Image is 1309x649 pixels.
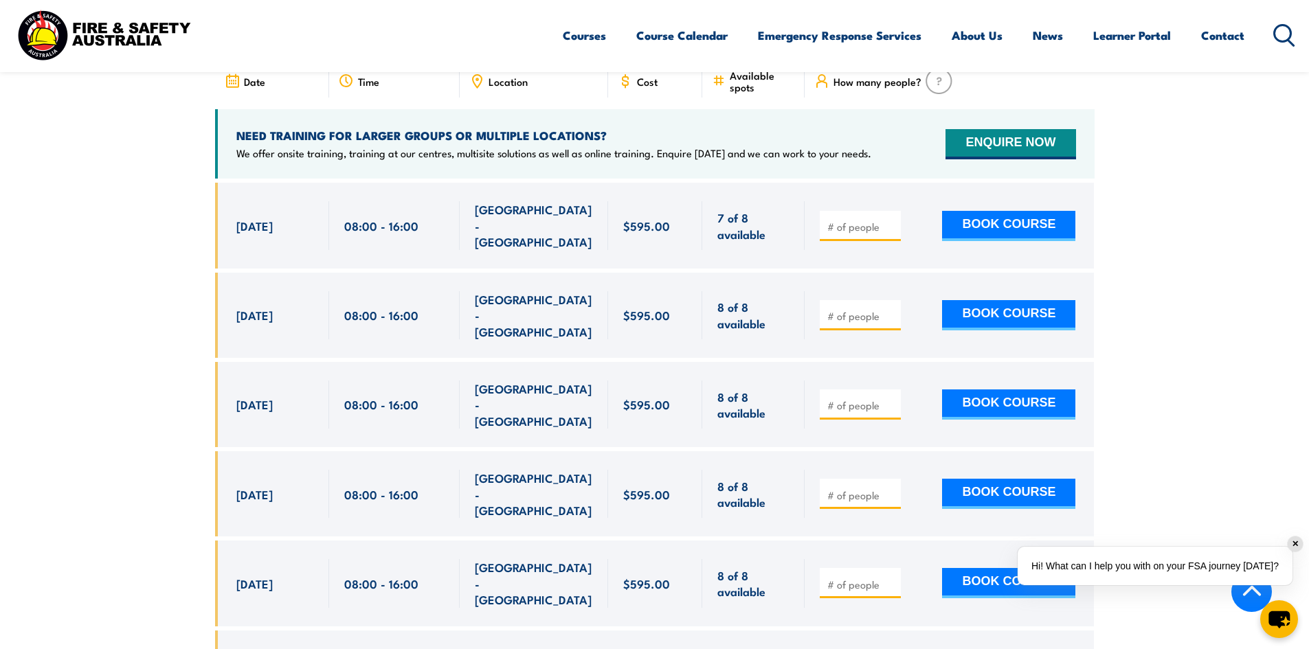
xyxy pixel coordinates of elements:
[827,578,896,591] input: # of people
[236,218,273,234] span: [DATE]
[758,17,921,54] a: Emergency Response Services
[1260,600,1298,638] button: chat-button
[344,396,418,412] span: 08:00 - 16:00
[1018,547,1293,585] div: Hi! What can I help you with on your FSA journey [DATE]?
[358,76,379,87] span: Time
[244,76,265,87] span: Date
[475,201,593,249] span: [GEOGRAPHIC_DATA] - [GEOGRAPHIC_DATA]
[833,76,921,87] span: How many people?
[623,307,670,323] span: $595.00
[475,380,593,429] span: [GEOGRAPHIC_DATA] - [GEOGRAPHIC_DATA]
[236,307,273,323] span: [DATE]
[827,398,896,412] input: # of people
[827,488,896,502] input: # of people
[942,479,1075,509] button: BOOK COURSE
[717,209,790,242] span: 7 of 8 available
[623,576,670,591] span: $595.00
[942,300,1075,330] button: BOOK COURSE
[344,307,418,323] span: 08:00 - 16:00
[1093,17,1171,54] a: Learner Portal
[489,76,528,87] span: Location
[563,17,606,54] a: Courses
[717,299,790,331] span: 8 of 8 available
[1033,17,1063,54] a: News
[475,470,593,518] span: [GEOGRAPHIC_DATA] - [GEOGRAPHIC_DATA]
[827,220,896,234] input: # of people
[344,486,418,502] span: 08:00 - 16:00
[730,69,795,93] span: Available spots
[942,211,1075,241] button: BOOK COURSE
[636,17,728,54] a: Course Calendar
[946,129,1075,159] button: ENQUIRE NOW
[236,396,273,412] span: [DATE]
[623,396,670,412] span: $595.00
[475,559,593,607] span: [GEOGRAPHIC_DATA] - [GEOGRAPHIC_DATA]
[717,478,790,510] span: 8 of 8 available
[637,76,658,87] span: Cost
[236,486,273,502] span: [DATE]
[717,567,790,600] span: 8 of 8 available
[1288,536,1303,551] div: ✕
[344,576,418,591] span: 08:00 - 16:00
[952,17,1003,54] a: About Us
[827,309,896,323] input: # of people
[942,568,1075,598] button: BOOK COURSE
[475,291,593,339] span: [GEOGRAPHIC_DATA] - [GEOGRAPHIC_DATA]
[1201,17,1244,54] a: Contact
[717,389,790,421] span: 8 of 8 available
[236,146,871,160] p: We offer onsite training, training at our centres, multisite solutions as well as online training...
[623,218,670,234] span: $595.00
[623,486,670,502] span: $595.00
[236,128,871,143] h4: NEED TRAINING FOR LARGER GROUPS OR MULTIPLE LOCATIONS?
[344,218,418,234] span: 08:00 - 16:00
[942,389,1075,420] button: BOOK COURSE
[236,576,273,591] span: [DATE]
